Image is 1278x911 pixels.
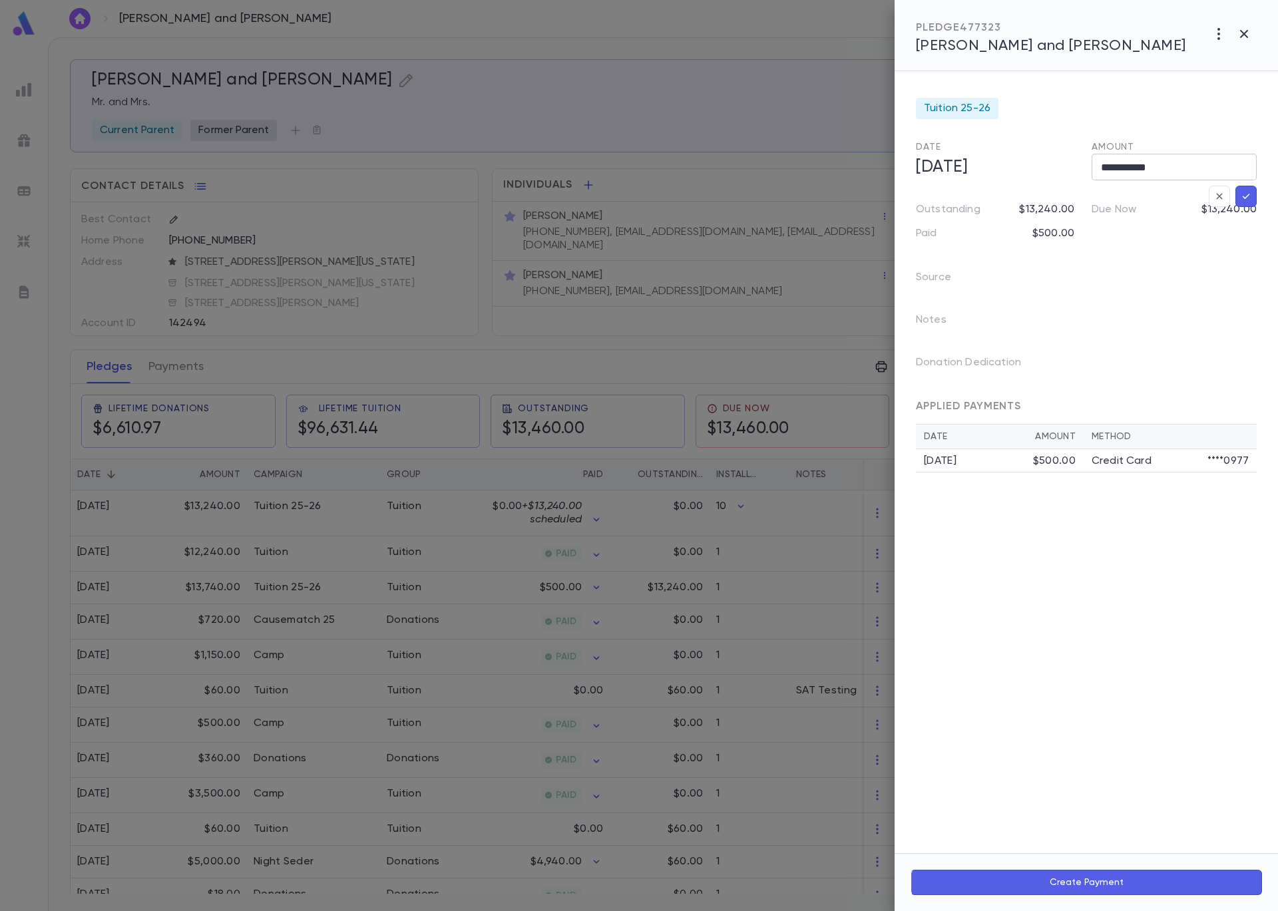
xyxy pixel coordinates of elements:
p: Donation Dedication [916,352,1042,379]
p: Due Now [1092,203,1136,216]
span: Tuition 25-26 [924,102,990,115]
span: [PERSON_NAME] and [PERSON_NAME] [916,39,1186,53]
th: Method [1084,425,1257,449]
h5: [DATE] [908,154,1081,182]
p: Outstanding [916,203,980,216]
div: PLEDGE 477323 [916,21,1186,35]
p: Credit Card [1092,455,1152,468]
p: Paid [916,227,937,240]
span: APPLIED PAYMENTS [916,401,1021,412]
button: Create Payment [911,870,1262,895]
div: Tuition 25-26 [916,98,998,119]
div: Amount [1035,431,1076,442]
div: Date [924,431,1035,442]
p: Source [916,267,972,293]
span: Amount [1092,142,1134,152]
p: Notes [916,309,968,336]
span: Date [916,142,941,152]
div: [DATE] [924,455,1033,468]
p: $500.00 [1032,227,1074,240]
p: $13,240.00 [1019,203,1074,216]
div: $500.00 [1033,455,1076,468]
p: $13,240.00 [1201,203,1257,216]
